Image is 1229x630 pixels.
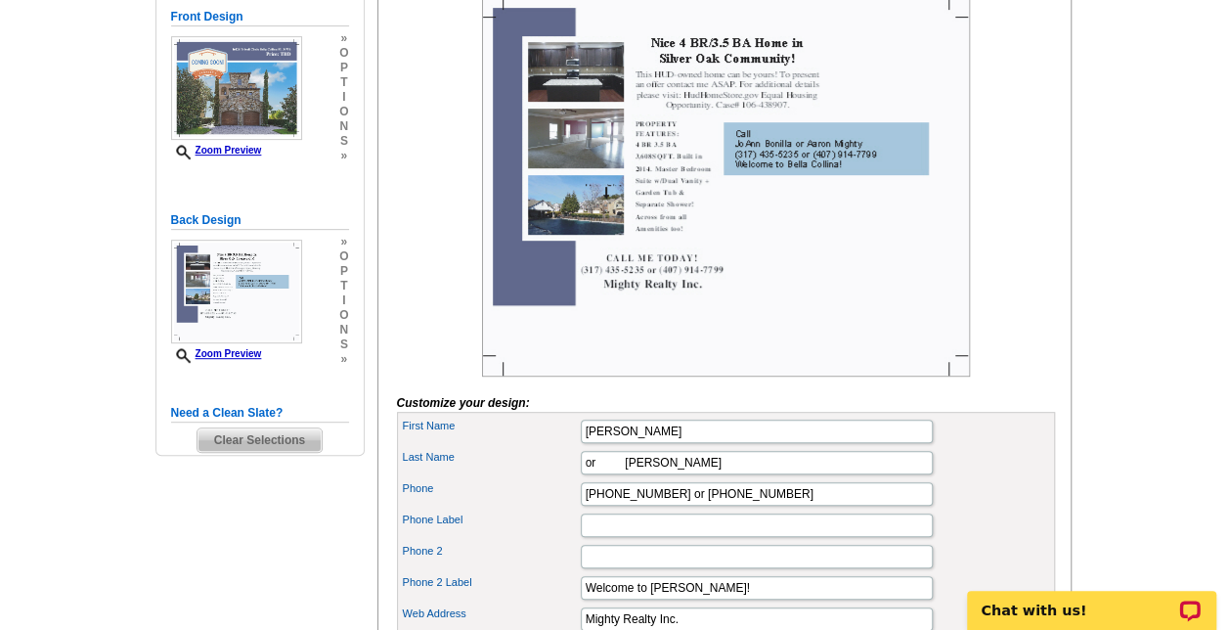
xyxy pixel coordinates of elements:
[339,293,348,308] span: i
[339,308,348,323] span: o
[403,480,579,497] label: Phone
[339,75,348,90] span: t
[171,8,349,26] h5: Front Design
[339,279,348,293] span: t
[339,149,348,163] span: »
[339,46,348,61] span: o
[339,323,348,337] span: n
[954,568,1229,630] iframe: LiveChat chat widget
[403,418,579,434] label: First Name
[171,404,349,423] h5: Need a Clean Slate?
[171,36,302,140] img: Z18908354_00001_1.jpg
[339,90,348,105] span: i
[403,606,579,622] label: Web Address
[403,543,579,560] label: Phone 2
[403,574,579,591] label: Phone 2 Label
[171,240,302,343] img: Z18908354_00001_2.jpg
[171,145,262,156] a: Zoom Preview
[403,512,579,528] label: Phone Label
[339,119,348,134] span: n
[339,134,348,149] span: s
[339,264,348,279] span: p
[397,396,530,410] i: Customize your design:
[171,348,262,359] a: Zoom Preview
[339,61,348,75] span: p
[198,428,322,452] span: Clear Selections
[171,211,349,230] h5: Back Design
[339,249,348,264] span: o
[339,105,348,119] span: o
[339,352,348,367] span: »
[403,449,579,466] label: Last Name
[339,31,348,46] span: »
[339,235,348,249] span: »
[339,337,348,352] span: s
